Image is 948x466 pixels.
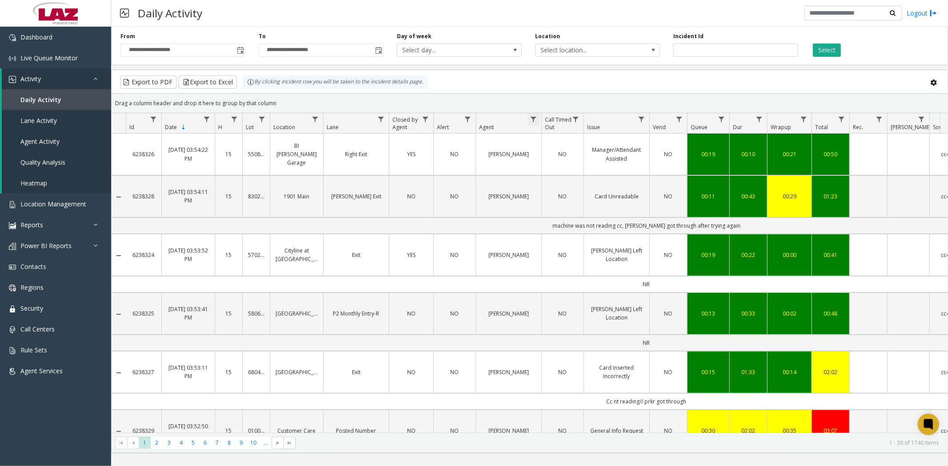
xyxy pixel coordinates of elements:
div: 00:19 [693,251,724,259]
a: Queue Filter Menu [716,113,728,125]
a: 1901 Main [276,192,318,201]
a: P2 Monthly Entry-R [329,309,384,318]
a: 00:19 [693,150,724,158]
span: Go to the last page [284,437,296,449]
a: Posted Number [329,427,384,435]
a: 6238329 [131,427,156,435]
a: NO [655,427,682,435]
a: NO [655,150,682,158]
span: NO [407,193,416,200]
a: 6238327 [131,368,156,376]
span: Page 11 [260,437,272,449]
a: Issue Filter Menu [636,113,648,125]
a: NO [655,192,682,201]
span: NO [664,150,673,158]
a: 570270 [248,251,264,259]
span: NO [664,310,673,317]
span: Activity [20,75,41,83]
a: NO [655,309,682,318]
a: [PERSON_NAME] [481,368,536,376]
img: 'icon' [9,222,16,229]
span: Wrapup [771,123,791,131]
a: Collapse Details [112,369,126,376]
a: 15 [220,251,237,259]
span: Page 1 [139,437,151,449]
span: Page 10 [248,437,260,449]
a: NO [439,150,470,158]
a: 00:33 [735,309,762,318]
a: NO [395,192,428,201]
span: Call Timed Out [545,116,572,131]
span: Page 2 [151,437,163,449]
a: Quality Analysis [2,152,111,173]
a: [PERSON_NAME] [481,427,536,435]
span: Page 6 [199,437,211,449]
kendo-pager-info: 1 - 30 of 1740 items [301,439,939,446]
img: 'icon' [9,243,16,250]
button: Select [813,43,841,57]
a: NO [395,427,428,435]
a: [PERSON_NAME] [481,192,536,201]
a: NO [395,309,428,318]
span: Go to the next page [274,439,281,446]
a: 6238325 [131,309,156,318]
a: Id Filter Menu [148,113,160,125]
span: Heatmap [20,179,47,187]
a: [DATE] 03:53:52 PM [167,246,209,263]
a: Collapse Details [112,428,126,435]
a: Exit [329,368,384,376]
div: 00:14 [773,368,806,376]
a: [GEOGRAPHIC_DATA] [276,309,318,318]
span: H [218,123,222,131]
div: 03:07 [817,427,844,435]
span: Security [20,304,43,312]
span: Agent Services [20,367,63,375]
span: Quality Analysis [20,158,65,166]
a: [PERSON_NAME] Left Location [589,246,644,263]
span: Alert [437,123,449,131]
a: Customer Care [276,427,318,435]
span: Page 5 [187,437,199,449]
div: By clicking Incident row you will be taken to the incident details page. [243,75,428,89]
a: NO [547,427,578,435]
a: 830204 [248,192,264,201]
a: Lot Filter Menu [256,113,268,125]
a: Closed by Agent Filter Menu [420,113,432,125]
img: 'icon' [9,55,16,62]
a: Agent Filter Menu [528,113,540,125]
span: Toggle popup [235,44,245,56]
span: NO [664,193,673,200]
span: Contacts [20,262,46,271]
span: Dashboard [20,33,52,41]
img: 'icon' [9,305,16,312]
div: 00:11 [693,192,724,201]
span: Daily Activity [20,95,61,104]
a: Collapse Details [112,252,126,259]
a: Cityline at [GEOGRAPHIC_DATA] [276,246,318,263]
a: Wrapup Filter Menu [798,113,810,125]
span: NO [407,368,416,376]
a: [DATE] 03:54:22 PM [167,146,209,162]
span: Agent Activity [20,137,60,146]
span: Lane [327,123,339,131]
a: 00:02 [773,309,806,318]
div: 02:02 [817,368,844,376]
span: Page 7 [211,437,223,449]
a: BI [PERSON_NAME] Garage [276,142,318,167]
a: 00:30 [693,427,724,435]
span: Lot [246,123,254,131]
span: Page 4 [175,437,187,449]
span: NO [664,251,673,259]
img: 'icon' [9,347,16,354]
span: Page 3 [163,437,175,449]
span: Location [273,123,295,131]
a: YES [395,251,428,259]
div: 01:33 [735,368,762,376]
a: 00:43 [735,192,762,201]
span: YES [407,251,416,259]
a: NO [395,368,428,376]
a: 00:13 [693,309,724,318]
a: Heatmap [2,173,111,194]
